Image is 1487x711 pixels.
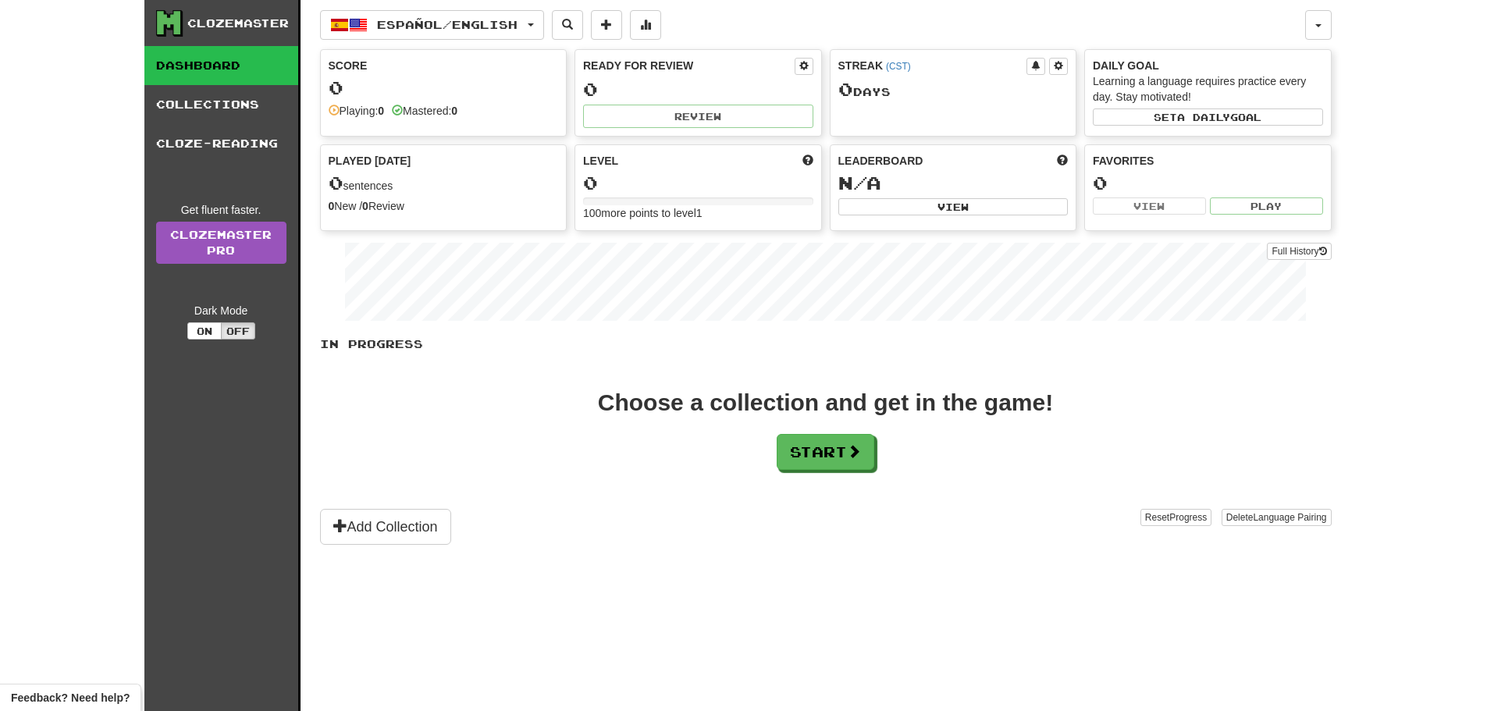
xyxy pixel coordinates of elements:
[362,200,368,212] strong: 0
[802,153,813,169] span: Score more points to level up
[329,78,559,98] div: 0
[838,78,853,100] span: 0
[1222,509,1332,526] button: DeleteLanguage Pairing
[221,322,255,340] button: Off
[1267,243,1331,260] button: Full History
[838,198,1069,215] button: View
[583,205,813,221] div: 100 more points to level 1
[378,105,384,117] strong: 0
[583,173,813,193] div: 0
[144,46,298,85] a: Dashboard
[583,58,795,73] div: Ready for Review
[1093,153,1323,169] div: Favorites
[329,198,559,214] div: New / Review
[1169,512,1207,523] span: Progress
[1253,512,1326,523] span: Language Pairing
[1093,73,1323,105] div: Learning a language requires practice every day. Stay motivated!
[583,80,813,99] div: 0
[320,509,451,545] button: Add Collection
[1057,153,1068,169] span: This week in points, UTC
[187,322,222,340] button: On
[583,105,813,128] button: Review
[329,153,411,169] span: Played [DATE]
[777,434,874,470] button: Start
[1140,509,1211,526] button: ResetProgress
[11,690,130,706] span: Open feedback widget
[1093,197,1206,215] button: View
[1093,108,1323,126] button: Seta dailygoal
[886,61,911,72] a: (CST)
[156,303,286,318] div: Dark Mode
[329,58,559,73] div: Score
[144,85,298,124] a: Collections
[591,10,622,40] button: Add sentence to collection
[1177,112,1230,123] span: a daily
[552,10,583,40] button: Search sentences
[1093,58,1323,73] div: Daily Goal
[156,222,286,264] a: ClozemasterPro
[329,200,335,212] strong: 0
[838,172,881,194] span: N/A
[156,202,286,218] div: Get fluent faster.
[838,58,1027,73] div: Streak
[320,336,1332,352] p: In Progress
[377,18,518,31] span: Español / English
[329,173,559,194] div: sentences
[1093,173,1323,193] div: 0
[838,153,923,169] span: Leaderboard
[1210,197,1323,215] button: Play
[630,10,661,40] button: More stats
[329,103,385,119] div: Playing:
[838,80,1069,100] div: Day s
[451,105,457,117] strong: 0
[144,124,298,163] a: Cloze-Reading
[320,10,544,40] button: Español/English
[329,172,343,194] span: 0
[583,153,618,169] span: Level
[187,16,289,31] div: Clozemaster
[598,391,1053,414] div: Choose a collection and get in the game!
[392,103,457,119] div: Mastered:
